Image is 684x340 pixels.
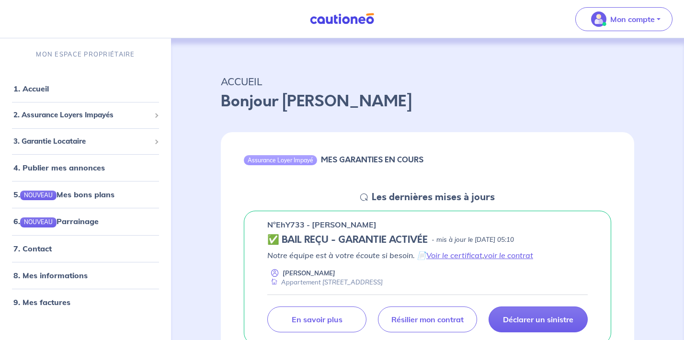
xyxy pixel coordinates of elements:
[372,192,495,203] h5: Les dernières mises à jours
[13,297,70,307] a: 9. Mes factures
[221,73,634,90] p: ACCUEIL
[4,132,167,151] div: 3. Garantie Locataire
[4,185,167,204] div: 5.NOUVEAUMes bons plans
[13,136,150,147] span: 3. Garantie Locataire
[267,219,376,230] p: n°EhY733 - [PERSON_NAME]
[267,306,366,332] a: En savoir plus
[36,50,135,59] p: MON ESPACE PROPRIÉTAIRE
[4,239,167,258] div: 7. Contact
[432,235,514,245] p: - mis à jour le [DATE] 05:10
[267,234,588,246] div: state: CONTRACT-VALIDATED, Context: NEW,MAYBE-CERTIFICATE,ALONE,LESSOR-DOCUMENTS
[426,250,482,260] a: Voir le certificat
[378,306,477,332] a: Résilier mon contrat
[267,234,428,246] h5: ✅ BAIL REÇU - GARANTIE ACTIVÉE
[4,266,167,285] div: 8. Mes informations
[244,155,317,165] div: Assurance Loyer Impayé
[306,13,378,25] img: Cautioneo
[13,244,52,253] a: 7. Contact
[4,293,167,312] div: 9. Mes factures
[13,271,88,280] a: 8. Mes informations
[4,158,167,177] div: 4. Publier mes annonces
[484,250,533,260] a: voir le contrat
[13,216,99,226] a: 6.NOUVEAUParrainage
[292,315,342,324] p: En savoir plus
[489,306,588,332] a: Déclarer un sinistre
[267,249,588,261] p: Notre équipe est à votre écoute si besoin. 📄 ,
[283,269,335,278] p: [PERSON_NAME]
[591,11,606,27] img: illu_account_valid_menu.svg
[321,155,423,164] h6: MES GARANTIES EN COURS
[4,106,167,125] div: 2. Assurance Loyers Impayés
[13,110,150,121] span: 2. Assurance Loyers Impayés
[13,163,105,172] a: 4. Publier mes annonces
[4,212,167,231] div: 6.NOUVEAUParrainage
[503,315,573,324] p: Déclarer un sinistre
[575,7,673,31] button: illu_account_valid_menu.svgMon compte
[4,79,167,98] div: 1. Accueil
[610,13,655,25] p: Mon compte
[13,84,49,93] a: 1. Accueil
[267,278,383,287] div: Appartement [STREET_ADDRESS]
[391,315,464,324] p: Résilier mon contrat
[221,90,634,113] p: Bonjour [PERSON_NAME]
[13,190,114,199] a: 5.NOUVEAUMes bons plans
